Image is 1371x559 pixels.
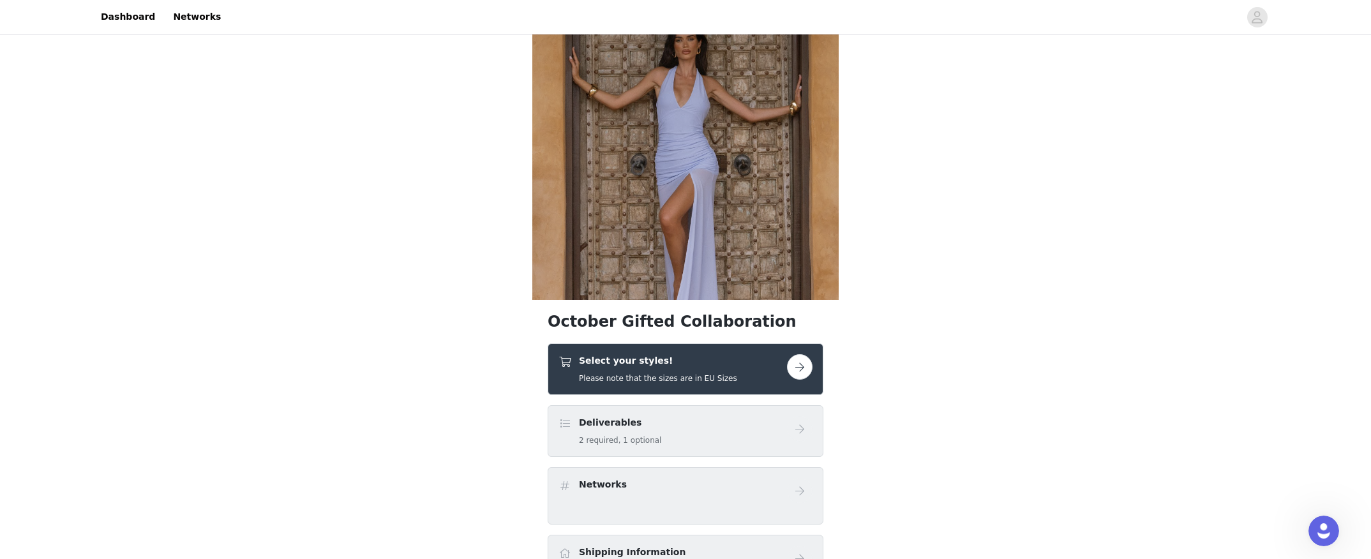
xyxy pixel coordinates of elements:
[548,343,823,395] div: Select your styles!
[548,467,823,525] div: Networks
[579,478,627,491] h4: Networks
[579,354,737,368] h4: Select your styles!
[579,373,737,384] h5: Please note that the sizes are in EU Sizes
[548,405,823,457] div: Deliverables
[93,3,163,31] a: Dashboard
[579,435,661,446] h5: 2 required, 1 optional
[579,416,661,429] h4: Deliverables
[1308,516,1339,546] iframe: Intercom live chat
[1251,7,1263,27] div: avatar
[579,546,685,559] h4: Shipping Information
[165,3,228,31] a: Networks
[548,310,823,333] h1: October Gifted Collaboration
